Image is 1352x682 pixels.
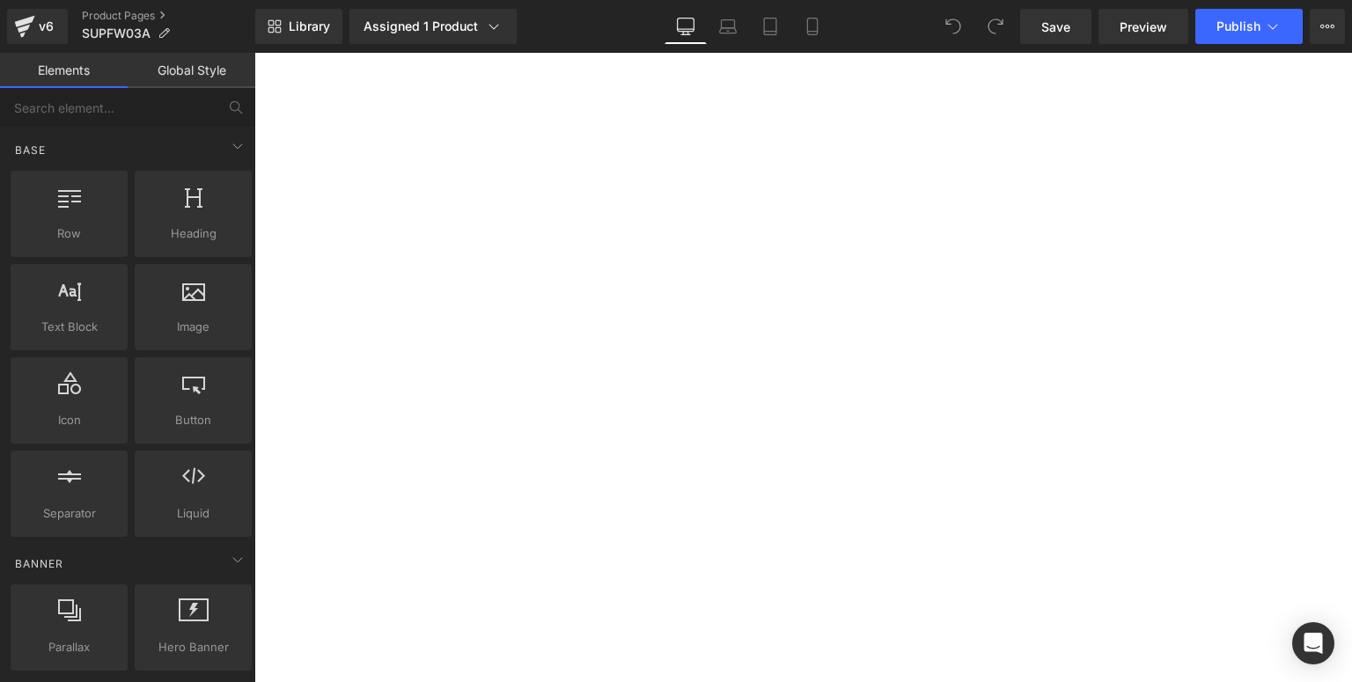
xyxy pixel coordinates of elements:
[1310,9,1345,44] button: More
[978,9,1013,44] button: Redo
[13,142,48,158] span: Base
[13,555,65,572] span: Banner
[707,9,749,44] a: Laptop
[16,224,122,243] span: Row
[128,53,255,88] a: Global Style
[16,638,122,656] span: Parallax
[289,18,330,34] span: Library
[35,15,57,38] div: v6
[1216,19,1260,33] span: Publish
[749,9,791,44] a: Tablet
[1041,18,1070,36] span: Save
[791,9,834,44] a: Mobile
[7,9,68,44] a: v6
[1098,9,1188,44] a: Preview
[16,411,122,429] span: Icon
[1195,9,1303,44] button: Publish
[16,318,122,336] span: Text Block
[16,504,122,523] span: Separator
[140,504,246,523] span: Liquid
[255,9,342,44] a: New Library
[364,18,503,35] div: Assigned 1 Product
[82,9,255,23] a: Product Pages
[82,26,151,40] span: SUPFW03A
[1292,622,1334,664] div: Open Intercom Messenger
[1120,18,1167,36] span: Preview
[665,9,707,44] a: Desktop
[140,318,246,336] span: Image
[936,9,971,44] button: Undo
[140,411,246,429] span: Button
[140,638,246,656] span: Hero Banner
[140,224,246,243] span: Heading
